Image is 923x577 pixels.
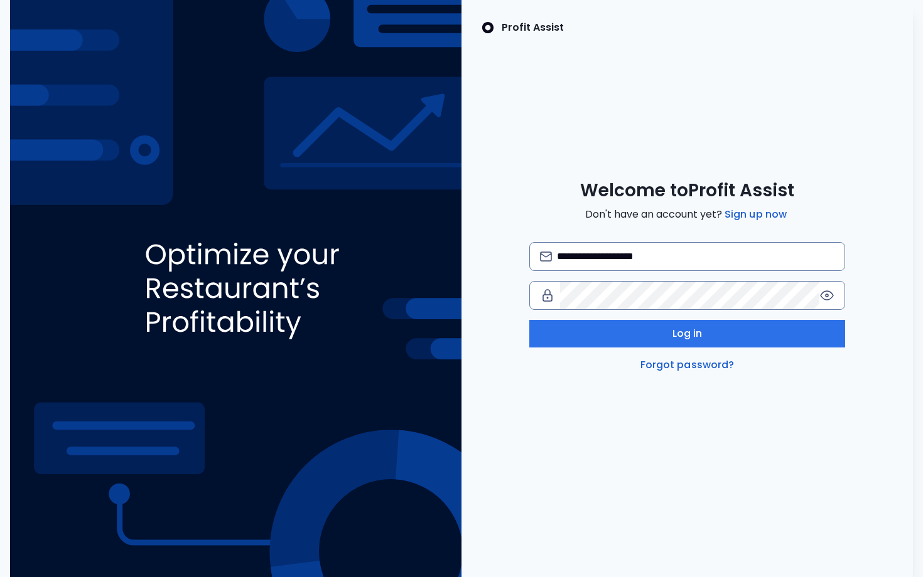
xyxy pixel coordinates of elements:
[638,357,737,373] a: Forgot password?
[482,20,494,35] img: SpotOn Logo
[529,320,845,347] button: Log in
[580,179,794,202] span: Welcome to Profit Assist
[502,20,564,35] p: Profit Assist
[722,207,789,222] a: Sign up now
[540,251,552,261] img: email
[672,326,703,341] span: Log in
[585,207,789,222] span: Don't have an account yet?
